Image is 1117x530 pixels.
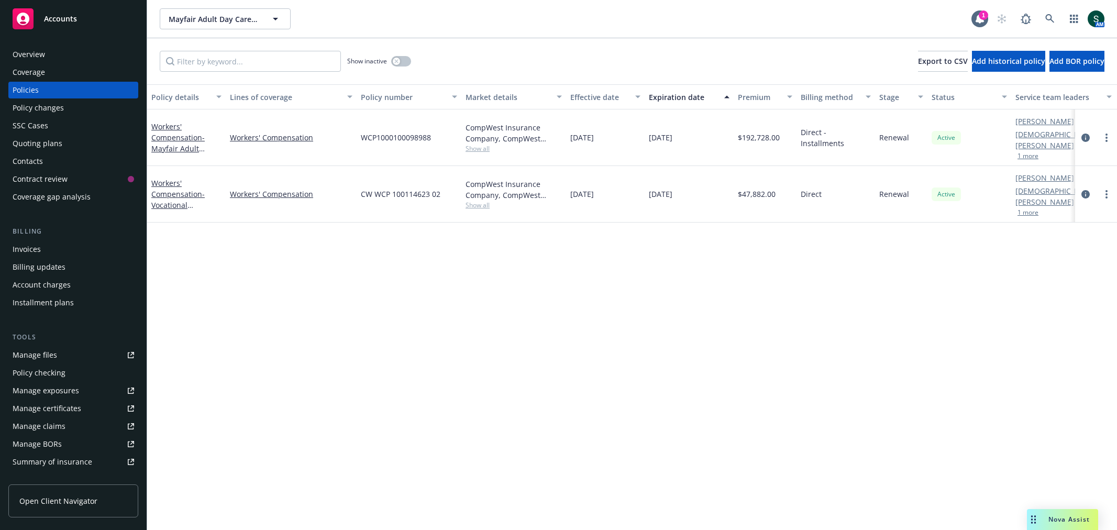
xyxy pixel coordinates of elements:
[1011,84,1116,109] button: Service team leaders
[918,56,968,66] span: Export to CSV
[13,153,43,170] div: Contacts
[361,132,431,143] span: WCP1000100098988
[8,436,138,452] a: Manage BORs
[972,56,1045,66] span: Add historical policy
[1079,188,1092,201] a: circleInformation
[151,132,205,164] span: - Mayfair Adult Daycare
[879,92,912,103] div: Stage
[797,84,875,109] button: Billing method
[13,64,45,81] div: Coverage
[879,132,909,143] span: Renewal
[8,347,138,363] a: Manage files
[466,201,562,209] span: Show all
[649,189,672,200] span: [DATE]
[13,436,62,452] div: Manage BORs
[466,122,562,144] div: CompWest Insurance Company, CompWest Insurance (AF Group)
[979,10,988,20] div: 1
[13,294,74,311] div: Installment plans
[1027,509,1040,530] div: Drag to move
[44,15,77,23] span: Accounts
[879,189,909,200] span: Renewal
[347,57,387,65] span: Show inactive
[1039,8,1060,29] a: Search
[570,132,594,143] span: [DATE]
[8,100,138,116] a: Policy changes
[8,400,138,417] a: Manage certificates
[801,127,871,149] span: Direct - Installments
[1048,515,1090,524] span: Nova Assist
[8,189,138,205] a: Coverage gap analysis
[151,178,215,221] a: Workers' Compensation
[13,454,92,470] div: Summary of insurance
[8,153,138,170] a: Contacts
[13,347,57,363] div: Manage files
[13,471,80,488] div: Policy AI ingestions
[734,84,797,109] button: Premium
[8,82,138,98] a: Policies
[932,92,996,103] div: Status
[160,51,341,72] input: Filter by keyword...
[649,92,718,103] div: Expiration date
[13,46,45,63] div: Overview
[357,84,461,109] button: Policy number
[570,189,594,200] span: [DATE]
[13,189,91,205] div: Coverage gap analysis
[147,84,226,109] button: Policy details
[645,84,734,109] button: Expiration date
[1100,188,1113,201] a: more
[738,92,781,103] div: Premium
[8,418,138,435] a: Manage claims
[8,46,138,63] a: Overview
[649,132,672,143] span: [DATE]
[13,135,62,152] div: Quoting plans
[936,190,957,199] span: Active
[169,14,259,25] span: Mayfair Adult Day Care, Inc.
[1018,209,1038,216] button: 1 more
[466,179,562,201] div: CompWest Insurance Company, CompWest Insurance (AF Group)
[1015,129,1097,151] a: [DEMOGRAPHIC_DATA][PERSON_NAME]
[972,51,1045,72] button: Add historical policy
[13,418,65,435] div: Manage claims
[8,171,138,187] a: Contract review
[160,8,291,29] button: Mayfair Adult Day Care, Inc.
[8,226,138,237] div: Billing
[1088,10,1104,27] img: photo
[8,365,138,381] a: Policy checking
[230,92,341,103] div: Lines of coverage
[13,117,48,134] div: SSC Cases
[936,133,957,142] span: Active
[1064,8,1085,29] a: Switch app
[801,92,859,103] div: Billing method
[361,92,446,103] div: Policy number
[1018,153,1038,159] button: 1 more
[8,259,138,275] a: Billing updates
[1015,8,1036,29] a: Report a Bug
[1027,509,1098,530] button: Nova Assist
[8,135,138,152] a: Quoting plans
[230,132,352,143] a: Workers' Compensation
[8,382,138,399] a: Manage exposures
[1015,185,1097,207] a: [DEMOGRAPHIC_DATA][PERSON_NAME]
[19,495,97,506] span: Open Client Navigator
[361,189,440,200] span: CW WCP 100114623 02
[13,365,65,381] div: Policy checking
[1100,131,1113,144] a: more
[13,382,79,399] div: Manage exposures
[151,92,210,103] div: Policy details
[466,144,562,153] span: Show all
[1049,51,1104,72] button: Add BOR policy
[13,82,39,98] div: Policies
[151,189,215,221] span: - Vocational Innovations South
[151,122,205,164] a: Workers' Compensation
[991,8,1012,29] a: Start snowing
[1015,172,1074,183] a: [PERSON_NAME]
[8,454,138,470] a: Summary of insurance
[13,100,64,116] div: Policy changes
[13,277,71,293] div: Account charges
[8,241,138,258] a: Invoices
[570,92,629,103] div: Effective date
[8,471,138,488] a: Policy AI ingestions
[13,400,81,417] div: Manage certificates
[466,92,550,103] div: Market details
